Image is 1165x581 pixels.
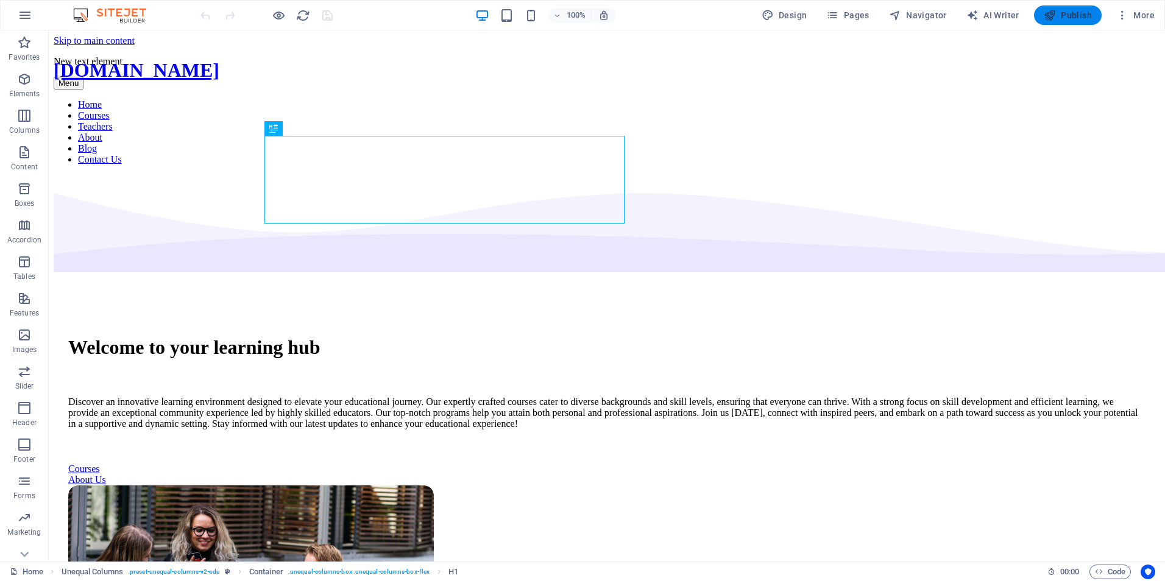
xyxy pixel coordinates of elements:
span: 00 00 [1060,565,1079,579]
button: Code [1089,565,1131,579]
span: Click to select. Double-click to edit [448,565,458,579]
button: Pages [821,5,874,25]
p: Elements [9,89,40,99]
p: Features [10,308,39,318]
span: Click to select. Double-click to edit [62,565,123,579]
p: Slider [15,381,34,391]
span: Design [762,9,807,21]
p: Images [12,345,37,354]
p: Accordion [7,235,41,245]
button: Usercentrics [1141,565,1155,579]
span: : [1069,567,1071,576]
button: Design [757,5,812,25]
button: Publish [1034,5,1102,25]
i: Reload page [296,9,310,23]
span: . preset-unequal-columns-v2-edu [128,565,220,579]
p: Marketing [7,527,41,537]
p: Favorites [9,52,40,62]
nav: breadcrumb [62,565,459,579]
span: AI Writer [966,9,1019,21]
p: Footer [13,454,35,464]
span: Publish [1044,9,1092,21]
button: 100% [548,8,592,23]
p: Content [11,162,38,172]
i: On resize automatically adjust zoom level to fit chosen device. [598,10,609,21]
span: Pages [826,9,869,21]
p: Boxes [15,199,35,208]
span: Code [1095,565,1125,579]
span: More [1116,9,1155,21]
p: Forms [13,491,35,501]
p: Header [12,418,37,428]
button: reload [296,8,310,23]
a: Skip to main content [5,5,86,15]
i: This element is a customizable preset [225,568,230,575]
span: Navigator [889,9,947,21]
div: Design (Ctrl+Alt+Y) [757,5,812,25]
span: Click to select. Double-click to edit [249,565,283,579]
span: . unequal-columns-box .unequal-columns-box-flex [288,565,430,579]
button: AI Writer [961,5,1024,25]
p: Tables [13,272,35,281]
p: Columns [9,125,40,135]
button: Navigator [884,5,952,25]
button: More [1111,5,1160,25]
h6: 100% [567,8,586,23]
img: Editor Logo [70,8,161,23]
h6: Session time [1047,565,1080,579]
button: Click here to leave preview mode and continue editing [271,8,286,23]
a: Click to cancel selection. Double-click to open Pages [10,565,43,579]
